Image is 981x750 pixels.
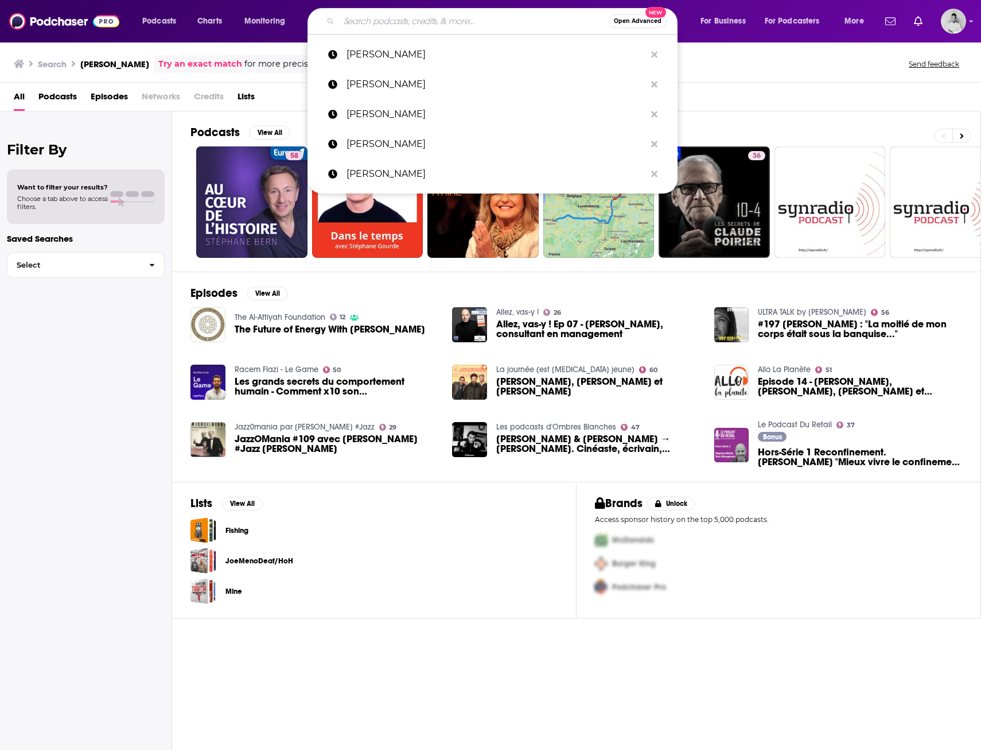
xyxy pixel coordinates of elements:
[190,548,216,574] a: JoeMenoDeaf/HoH
[496,434,700,454] a: Stéphane Gatti & Michel Séonnet → Armand Gatti. Cinéaste, écrivain, inventeur
[307,69,678,99] a: [PERSON_NAME]
[318,8,688,34] div: Search podcasts, credits, & more...
[9,10,119,32] img: Podchaser - Follow, Share and Rate Podcasts
[595,496,643,511] h2: Brands
[758,377,962,396] a: Episode 14 - Graziella, Anne-Laure, Michel et Stephane
[347,69,645,99] p: Bernard Pinatel
[612,535,654,545] span: McDonalds
[826,368,832,373] span: 51
[714,428,749,463] a: Hors-Série 1 Reconfinement. Stéphane Michel "Mieux vivre le confinement et le travail à distance"
[647,497,696,511] button: Unlock
[452,307,487,342] a: Allez, vas-y ! Ep 07 - Stéphane MICHEL, consultant en management
[340,315,345,320] span: 12
[244,13,285,29] span: Monitoring
[871,309,889,316] a: 56
[753,150,761,162] span: 36
[225,524,248,537] a: Fishing
[249,126,290,140] button: View All
[659,146,770,258] a: 36
[307,159,678,189] a: [PERSON_NAME]
[496,434,700,454] span: [PERSON_NAME] & [PERSON_NAME] → [PERSON_NAME]. Cinéaste, écrivain, inventeur
[190,307,225,342] img: The Future of Energy With Stephane Michel
[758,447,962,467] a: Hors-Série 1 Reconfinement. Stéphane Michel "Mieux vivre le confinement et le travail à distance"
[609,14,667,28] button: Open AdvancedNew
[452,365,487,400] a: Catherine Dorion, Stéphane Gendron et Michel Charette
[748,151,765,160] a: 36
[38,87,77,111] a: Podcasts
[235,422,375,432] a: Jazz0mania par Stéphane Kochoyan #Jazz
[941,9,966,34] span: Logged in as onsibande
[496,377,700,396] span: [PERSON_NAME], [PERSON_NAME] et [PERSON_NAME]
[333,368,341,373] span: 50
[758,447,962,467] span: Hors-Série 1 Reconfinement. [PERSON_NAME] "Mieux vivre le confinement et le travail à distance"
[649,368,657,373] span: 60
[909,11,927,31] a: Show notifications dropdown
[80,59,149,69] h3: [PERSON_NAME]
[714,365,749,400] img: Episode 14 - Graziella, Anne-Laure, Michel et Stephane
[758,307,866,317] a: ULTRA TALK by Arnaud Manzanini
[765,13,820,29] span: For Podcasters
[379,424,397,431] a: 29
[38,59,67,69] h3: Search
[225,555,293,567] a: JoeMenoDeaf/HoH
[347,129,645,159] p: Natarajan Chandrasekaran
[496,319,700,339] span: Allez, vas-y ! Ep 07 - [PERSON_NAME], consultant en management
[347,99,645,129] p: Thierry Pflimlin
[645,7,666,18] span: New
[17,195,108,211] span: Choose a tab above to access filters.
[190,578,216,604] a: Mine
[190,517,216,543] span: Fishing
[290,150,298,162] span: 58
[235,434,439,454] a: JazzOMania #109 avec Stéphane Kochoyan #Jazz Michel Blanc
[196,146,307,258] a: 58
[221,497,263,511] button: View All
[244,57,344,71] span: for more precise results
[142,87,180,111] span: Networks
[235,377,439,396] a: Les grands secrets du comportement humain - Comment x10 son charisme - Stéphane Michel | Ep22
[881,310,889,315] span: 56
[836,12,878,30] button: open menu
[757,12,836,30] button: open menu
[496,319,700,339] a: Allez, vas-y ! Ep 07 - Stéphane MICHEL, consultant en management
[452,422,487,457] a: Stéphane Gatti & Michel Séonnet → Armand Gatti. Cinéaste, écrivain, inventeur
[621,424,640,431] a: 47
[692,12,760,30] button: open menu
[238,87,255,111] span: Lists
[590,528,612,552] img: First Pro Logo
[339,12,609,30] input: Search podcasts, credits, & more...
[941,9,966,34] img: User Profile
[815,366,832,373] a: 51
[190,365,225,400] a: Les grands secrets du comportement humain - Comment x10 son charisme - Stéphane Michel | Ep22
[7,233,165,244] p: Saved Searches
[190,422,225,457] a: JazzOMania #109 avec Stéphane Kochoyan #Jazz Michel Blanc
[590,552,612,575] img: Second Pro Logo
[554,310,561,315] span: 26
[631,425,640,430] span: 47
[235,324,425,334] span: The Future of Energy With [PERSON_NAME]
[14,87,25,111] a: All
[941,9,966,34] button: Show profile menu
[347,159,645,189] p: Sinead Gorman
[307,99,678,129] a: [PERSON_NAME]
[758,319,962,339] a: #197 Stéphane Michel : "La moitié de mon corps était sous la banquise..."
[190,286,238,300] h2: Episodes
[7,252,165,278] button: Select
[158,57,242,71] a: Try an exact match
[612,559,656,569] span: Burger King
[595,515,962,524] p: Access sponsor history on the top 5,000 podcasts.
[190,496,263,511] a: ListsView All
[235,377,439,396] span: Les grands secrets du comportement humain - Comment x10 son [DEMOGRAPHIC_DATA] - [PERSON_NAME] | ...
[190,286,288,300] a: EpisodesView All
[286,151,303,160] a: 58
[763,434,782,440] span: Bonus
[235,324,425,334] a: The Future of Energy With Stephane Michel
[307,40,678,69] a: [PERSON_NAME]
[496,422,616,432] a: Les podcasts d'Ombres Blanches
[225,585,242,598] a: Mine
